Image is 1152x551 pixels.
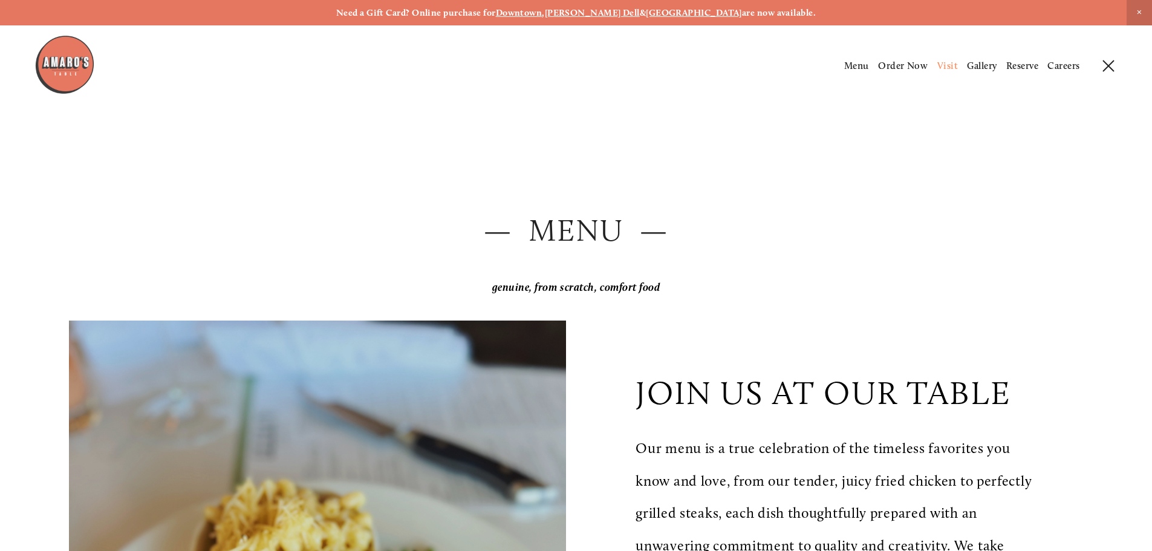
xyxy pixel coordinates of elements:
h2: — Menu — [69,209,1082,252]
a: [PERSON_NAME] Dell [545,7,640,18]
a: Reserve [1006,60,1038,71]
p: join us at our table [636,373,1011,412]
strong: , [542,7,544,18]
strong: Need a Gift Card? Online purchase for [336,7,496,18]
a: Visit [937,60,958,71]
img: Amaro's Table [34,34,95,95]
a: [GEOGRAPHIC_DATA] [646,7,742,18]
a: Menu [844,60,869,71]
a: Downtown [496,7,542,18]
strong: are now available. [742,7,816,18]
em: genuine, from scratch, comfort food [492,281,660,294]
a: Order Now [878,60,928,71]
strong: & [640,7,646,18]
a: Gallery [967,60,997,71]
a: Careers [1047,60,1079,71]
